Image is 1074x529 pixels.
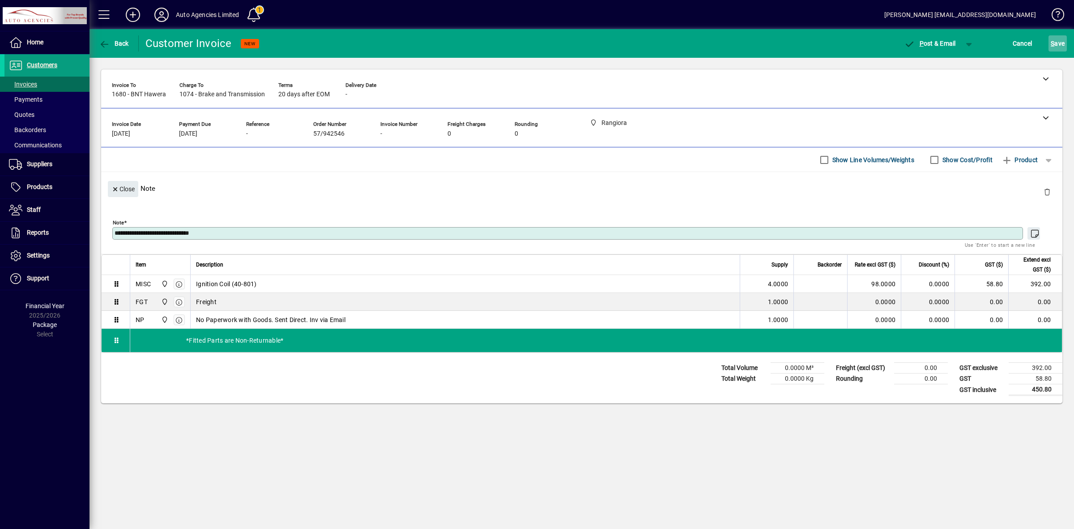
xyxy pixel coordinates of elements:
app-page-header-button: Delete [1036,188,1058,196]
span: Support [27,275,49,282]
a: Invoices [4,77,89,92]
a: Knowledge Base [1045,2,1063,31]
div: *Fitted Parts are Non-Returnable* [130,329,1062,352]
span: 57/942546 [313,130,345,138]
span: No Paperwork with Goods. Sent Direct. Inv via Email [196,315,345,324]
td: GST [955,374,1009,384]
td: 392.00 [1009,363,1062,374]
mat-label: Note [113,219,124,226]
span: Extend excl GST ($) [1014,255,1051,275]
td: GST exclusive [955,363,1009,374]
span: Home [27,39,43,46]
button: Add [119,7,147,23]
span: - [380,130,382,138]
td: 58.80 [1009,374,1062,384]
td: 0.0000 [901,293,955,311]
td: 450.80 [1009,384,1062,396]
td: Freight (excl GST) [831,363,894,374]
div: 0.0000 [853,297,895,306]
div: [PERSON_NAME] [EMAIL_ADDRESS][DOMAIN_NAME] [884,8,1036,22]
td: GST inclusive [955,384,1009,396]
span: 1.0000 [768,315,788,324]
button: Post & Email [899,35,960,52]
a: Reports [4,222,89,244]
span: GST ($) [985,260,1003,270]
td: Total Weight [717,374,771,384]
td: 392.00 [1008,275,1062,293]
a: Suppliers [4,153,89,176]
span: 4.0000 [768,280,788,288]
span: NEW [244,41,256,47]
app-page-header-button: Back [89,35,139,52]
div: 98.0000 [853,280,895,288]
span: Products [27,183,52,190]
button: Save [1048,35,1067,52]
span: Reports [27,229,49,236]
td: 0.0000 [901,311,955,329]
mat-hint: Use 'Enter' to start a new line [965,240,1035,250]
span: ost & Email [904,40,956,47]
div: Customer Invoice [145,36,232,51]
span: - [246,130,248,138]
a: Home [4,31,89,54]
span: Financial Year [26,302,64,310]
span: 0 [447,130,451,138]
button: Delete [1036,181,1058,202]
td: Rounding [831,374,894,384]
span: S [1051,40,1054,47]
span: P [920,40,924,47]
span: - [345,91,347,98]
span: 20 days after EOM [278,91,330,98]
span: Rangiora [159,297,169,307]
span: Communications [9,142,62,149]
span: Staff [27,206,41,213]
span: Description [196,260,223,270]
span: 1.0000 [768,297,788,306]
span: 1680 - BNT Hawera [112,91,166,98]
span: Payments [9,96,43,103]
span: [DATE] [112,130,130,138]
span: 1074 - Brake and Transmission [179,91,265,98]
label: Show Cost/Profit [941,155,993,164]
span: Rate excl GST ($) [855,260,895,270]
span: Discount (%) [919,260,949,270]
td: 0.00 [894,374,948,384]
a: Products [4,176,89,198]
span: Invoices [9,81,37,88]
td: 0.00 [1008,293,1062,311]
span: Back [99,40,129,47]
span: Supply [771,260,788,270]
span: Freight [196,297,217,306]
td: 0.00 [955,293,1008,311]
td: 0.00 [1008,311,1062,329]
button: Product [997,152,1042,168]
button: Cancel [1010,35,1035,52]
span: Close [111,182,135,197]
button: Profile [147,7,176,23]
div: Auto Agencies Limited [176,8,239,22]
a: Backorders [4,122,89,138]
span: Item [136,260,146,270]
span: [DATE] [179,130,197,138]
span: Settings [27,252,50,259]
span: 0 [515,130,518,138]
td: 0.00 [894,363,948,374]
a: Payments [4,92,89,107]
div: Note [101,172,1062,205]
td: 0.0000 Kg [771,374,824,384]
div: NP [136,315,145,324]
span: Package [33,321,57,328]
a: Staff [4,199,89,221]
span: Quotes [9,111,34,118]
span: ave [1051,36,1065,51]
label: Show Line Volumes/Weights [831,155,914,164]
div: MISC [136,280,151,288]
span: Cancel [1013,36,1032,51]
span: Rangiora [159,279,169,289]
td: Total Volume [717,363,771,374]
td: 0.0000 M³ [771,363,824,374]
button: Close [108,181,138,197]
td: 0.00 [955,311,1008,329]
app-page-header-button: Close [106,185,141,193]
span: Backorders [9,126,46,133]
